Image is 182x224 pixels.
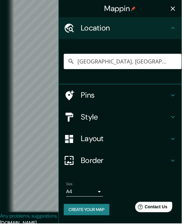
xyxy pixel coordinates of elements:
[59,150,182,172] div: Border
[131,6,136,11] img: pin-icon.png
[66,187,103,197] div: A4
[105,4,136,14] h4: Mappin
[59,107,182,128] div: Style
[59,17,182,39] div: Location
[81,113,170,122] h4: Style
[81,91,170,100] h4: Pins
[64,54,182,69] input: Pick your city or area
[81,157,170,166] h4: Border
[81,135,170,144] h4: Layout
[59,85,182,107] div: Pins
[64,205,110,216] button: Create your map
[66,182,73,187] label: Size
[59,128,182,150] div: Layout
[127,200,175,217] iframe: Help widget launcher
[81,23,170,33] h4: Location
